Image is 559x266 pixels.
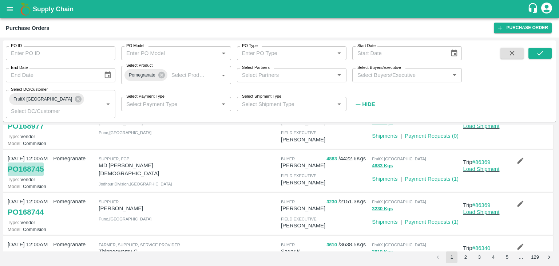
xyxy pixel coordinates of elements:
[99,182,172,186] span: Jodhpur Division , [GEOGRAPHIC_DATA]
[397,215,402,226] div: |
[362,101,375,107] strong: Hide
[326,154,369,163] p: / 4422.6 Kgs
[281,217,317,221] span: field executive
[8,154,50,163] p: [DATE] 12:00AM
[242,94,281,99] label: Select Shipment Type
[543,251,555,263] button: Go to next page
[8,220,19,225] span: Type:
[372,176,397,182] a: Shipments
[326,155,337,163] button: 4883
[372,243,426,247] span: FruitX [GEOGRAPHIC_DATA]
[487,251,499,263] button: Go to page 4
[372,133,397,139] a: Shipments
[219,48,228,58] button: Open
[281,173,317,178] span: field executive
[124,69,167,81] div: Pomegranate
[463,209,500,215] a: Load Shipment
[8,176,50,183] p: Vendor
[540,1,553,17] div: account of current user
[372,248,393,256] button: 3610 Kgs
[281,157,295,161] span: buyer
[8,141,21,146] span: Model:
[8,133,50,140] p: Vendor
[372,157,426,161] span: FruitX [GEOGRAPHIC_DATA]
[99,200,119,204] span: Supplier
[8,120,44,133] a: PO168977
[281,179,325,187] p: [PERSON_NAME]
[463,166,500,172] a: Load Shipment
[99,247,187,255] p: Thippeswamy G
[281,136,325,144] p: [PERSON_NAME]
[123,48,217,58] input: Enter PO Model
[354,70,448,80] input: Select Buyers/Executive
[326,241,337,249] button: 3610
[219,99,228,109] button: Open
[53,240,96,249] p: Pomegranate
[8,106,92,116] input: Select DC/Customer
[281,243,295,247] span: buyer
[8,197,50,206] p: [DATE] 12:00AM
[11,87,48,93] label: Select DC/Customer
[446,251,457,263] button: page 1
[33,5,74,13] b: Supply Chain
[6,68,98,82] input: End Date
[397,129,402,140] div: |
[8,177,19,182] span: Type:
[281,204,325,212] p: [PERSON_NAME]
[447,46,461,60] button: Choose date
[281,222,325,230] p: [PERSON_NAME]
[242,65,270,71] label: Select Partners
[8,226,50,233] p: Commision
[8,163,44,176] a: PO168745
[334,70,344,80] button: Open
[18,2,33,16] img: logo
[8,183,50,190] p: Commision
[515,254,527,261] div: …
[99,157,129,161] span: Supplier, FGP
[463,201,506,209] p: Trip
[472,245,491,251] a: #86340
[239,99,332,109] input: Select Shipment Type
[9,93,84,105] div: FruitX [GEOGRAPHIC_DATA]
[126,63,152,69] label: Select Product
[463,123,500,129] a: Load Shipment
[463,158,506,166] p: Trip
[372,219,397,225] a: Shipments
[405,176,459,182] a: Payment Requests (1)
[124,71,159,79] span: Pomegranate
[352,46,444,60] input: Start Date
[372,200,426,204] span: FruitX [GEOGRAPHIC_DATA]
[239,70,332,80] input: Select Partners
[326,197,369,206] p: / 2151.3 Kgs
[99,130,151,135] span: Pune , [GEOGRAPHIC_DATA]
[6,46,115,60] input: Enter PO ID
[281,247,324,255] p: Sagar K
[8,184,21,189] span: Model:
[357,43,376,49] label: Start Date
[463,244,506,252] p: Trip
[405,219,459,225] a: Payment Requests (1)
[473,251,485,263] button: Go to page 3
[99,204,187,212] p: [PERSON_NAME]
[1,1,18,17] button: open drawer
[123,99,207,109] input: Select Payment Type
[101,68,115,82] button: Choose date
[99,161,187,178] p: MD [PERSON_NAME][DEMOGRAPHIC_DATA]
[460,251,471,263] button: Go to page 2
[281,200,295,204] span: buyer
[53,197,96,206] p: Pomegranate
[397,172,402,183] div: |
[8,219,50,226] p: Vendor
[527,3,540,16] div: customer-support
[219,70,228,80] button: Open
[11,65,28,71] label: End Date
[334,48,344,58] button: Open
[242,43,258,49] label: PO Type
[326,240,369,249] p: / 3638.5 Kgs
[8,134,19,139] span: Type:
[334,99,344,109] button: Open
[33,4,527,14] a: Supply Chain
[501,251,513,263] button: Go to page 5
[352,98,377,110] button: Hide
[472,159,491,165] a: #86369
